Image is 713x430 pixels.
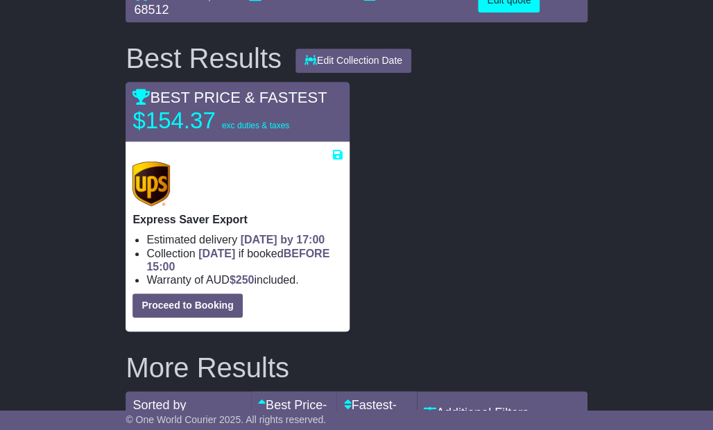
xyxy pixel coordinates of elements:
li: Warranty of AUD included. [146,273,343,286]
span: 250 [236,274,255,286]
button: Edit Collection Date [295,49,411,73]
p: $154.37 [132,107,306,135]
button: Proceed to Booking [132,293,242,318]
a: Fastest- $177.86 [343,398,396,427]
span: [DATE] [198,248,235,259]
li: Estimated delivery [146,233,343,246]
span: exc duties & taxes [222,121,289,130]
span: BEST PRICE & FASTEST [132,89,327,106]
li: Collection [146,247,343,273]
h2: More Results [126,352,587,383]
a: Best Price- $177.86 [258,398,327,427]
p: Express Saver Export [132,213,343,226]
span: $ [230,274,255,286]
div: Best Results [119,43,289,74]
span: BEFORE [283,248,329,259]
span: [DATE] by 17:00 [241,234,325,246]
span: 15:00 [146,261,175,273]
a: Additional Filters [424,406,529,420]
span: © One World Courier 2025. All rights reserved. [126,414,326,425]
span: Sorted by [132,398,186,412]
img: UPS (new): Express Saver Export [132,162,170,206]
span: if booked [146,248,329,273]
